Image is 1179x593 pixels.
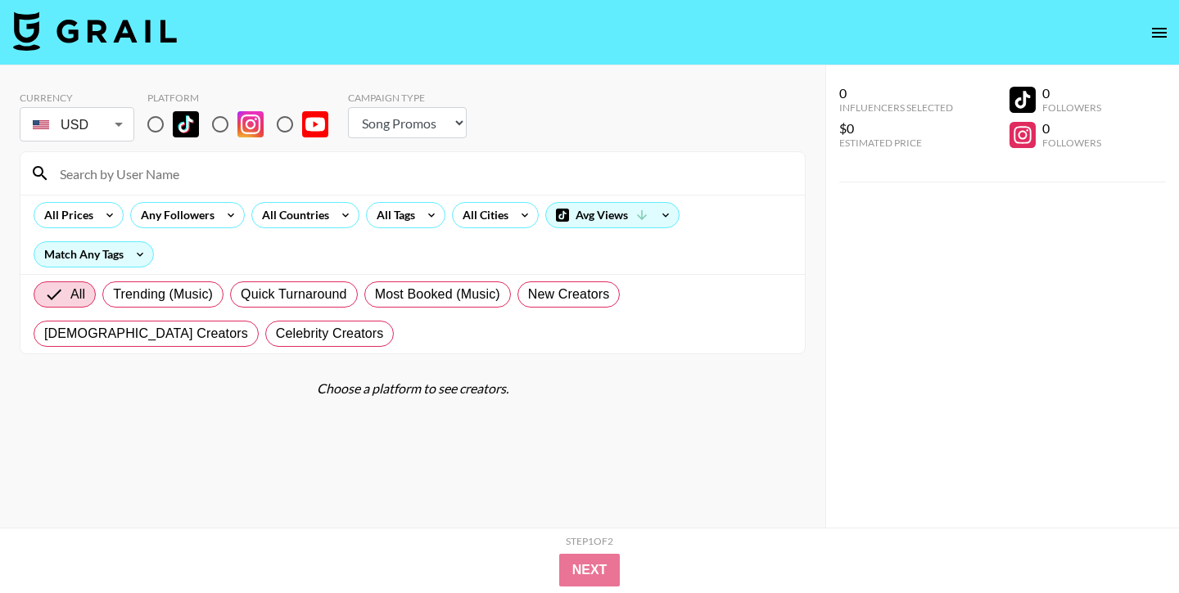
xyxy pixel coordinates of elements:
span: All [70,285,85,304]
img: YouTube [302,111,328,137]
span: [DEMOGRAPHIC_DATA] Creators [44,324,248,344]
iframe: Drift Widget Chat Controller [1097,511,1159,573]
div: 0 [839,85,953,101]
div: Match Any Tags [34,242,153,267]
div: Campaign Type [348,92,467,104]
div: All Cities [453,203,512,227]
div: Avg Views [546,203,679,227]
input: Search by User Name [50,160,795,186]
button: Next [559,554,621,586]
div: Platform [147,92,341,104]
button: open drawer [1143,16,1176,49]
div: Followers [1042,137,1101,149]
img: Instagram [237,111,264,137]
div: 0 [1042,120,1101,137]
div: $0 [839,120,953,137]
div: Any Followers [131,203,218,227]
div: 0 [1042,85,1101,101]
img: TikTok [173,111,199,137]
div: Step 1 of 2 [566,535,613,547]
span: New Creators [528,285,610,304]
span: Celebrity Creators [276,324,384,344]
div: All Prices [34,203,97,227]
span: Most Booked (Music) [375,285,500,304]
div: USD [23,110,131,139]
span: Quick Turnaround [241,285,347,304]
div: Estimated Price [839,137,953,149]
div: All Tags [367,203,418,227]
div: Currency [20,92,134,104]
span: Trending (Music) [113,285,213,304]
div: Influencers Selected [839,101,953,114]
div: All Countries [252,203,332,227]
div: Followers [1042,101,1101,114]
div: Choose a platform to see creators. [20,380,806,397]
img: Grail Talent [13,11,177,51]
